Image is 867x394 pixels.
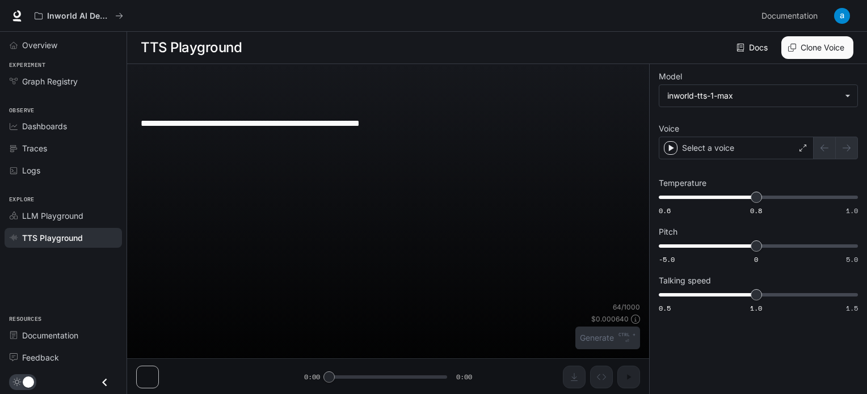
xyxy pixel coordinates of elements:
div: inworld-tts-1-max [667,90,839,101]
span: Graph Registry [22,75,78,87]
p: Voice [659,125,679,133]
span: Logs [22,164,40,176]
div: inworld-tts-1-max [659,85,857,107]
span: Traces [22,142,47,154]
button: All workspaces [30,5,128,27]
span: Dark mode toggle [23,375,34,388]
span: Dashboards [22,120,67,132]
a: Overview [5,35,122,55]
span: Documentation [761,9,818,23]
img: User avatar [834,8,850,24]
span: TTS Playground [22,232,83,244]
span: 0.5 [659,303,671,313]
button: User avatar [831,5,853,27]
p: Talking speed [659,277,711,285]
p: Temperature [659,179,706,187]
a: Graph Registry [5,71,122,91]
button: Clone Voice [781,36,853,59]
span: 5.0 [846,255,858,264]
span: 0 [754,255,758,264]
button: Close drawer [92,371,117,394]
a: Documentation [757,5,826,27]
span: 0.8 [750,206,762,215]
h1: TTS Playground [141,36,242,59]
p: Inworld AI Demos [47,11,111,21]
span: LLM Playground [22,210,83,222]
a: TTS Playground [5,228,122,248]
span: 1.0 [750,303,762,313]
span: -5.0 [659,255,675,264]
p: Pitch [659,228,677,236]
span: Feedback [22,351,59,363]
p: Model [659,73,682,81]
a: Feedback [5,348,122,367]
a: Logs [5,160,122,180]
a: Docs [734,36,772,59]
p: $ 0.000640 [591,314,629,324]
span: 1.5 [846,303,858,313]
a: Documentation [5,325,122,345]
span: Documentation [22,329,78,341]
a: Dashboards [5,116,122,136]
a: LLM Playground [5,206,122,226]
span: Overview [22,39,57,51]
p: 64 / 1000 [613,302,640,312]
p: Select a voice [682,142,734,154]
a: Traces [5,138,122,158]
span: 1.0 [846,206,858,215]
span: 0.6 [659,206,671,215]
